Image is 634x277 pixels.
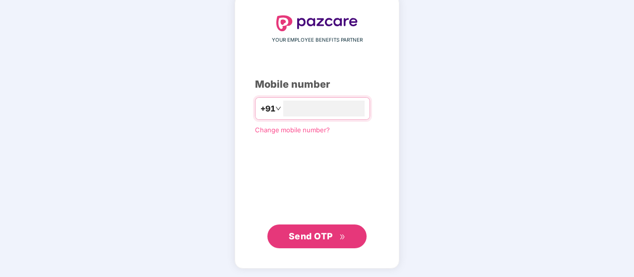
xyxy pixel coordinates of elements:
[289,231,333,241] span: Send OTP
[260,103,275,115] span: +91
[339,234,346,240] span: double-right
[255,77,379,92] div: Mobile number
[255,126,330,134] a: Change mobile number?
[275,106,281,111] span: down
[267,224,367,248] button: Send OTPdouble-right
[272,36,363,44] span: YOUR EMPLOYEE BENEFITS PARTNER
[276,15,358,31] img: logo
